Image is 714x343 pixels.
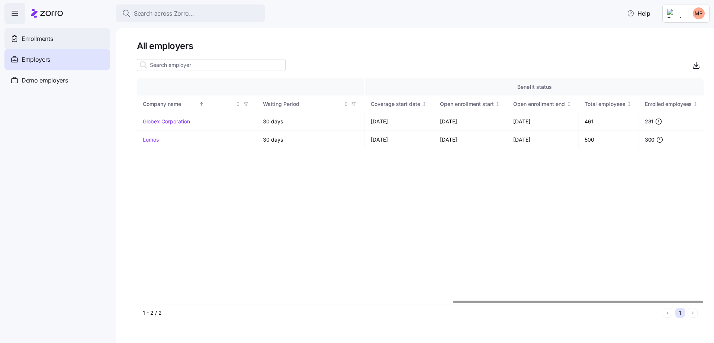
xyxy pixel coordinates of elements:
td: 30 days [257,113,365,131]
input: Search employer [137,59,286,71]
div: Benefit status [371,83,698,91]
div: Not sorted [343,101,348,107]
span: 300 [645,136,654,143]
div: Not sorted [566,101,572,107]
div: Sorted ascending [199,101,204,107]
th: Company nameSorted ascending [137,96,211,113]
td: 500 [579,131,639,149]
button: Previous page [663,308,672,318]
span: Enrollments [22,34,53,43]
td: [DATE] [507,131,579,149]
button: Search across Zorro... [116,4,265,22]
div: Total employees [585,100,625,108]
img: Employer logo [667,9,682,18]
div: Waiting Period [263,100,342,108]
td: [DATE] [507,113,579,131]
span: Search across Zorro... [134,9,194,18]
td: 461 [579,113,639,131]
span: Demo employers [22,76,68,85]
div: 1 - 2 / 2 [143,309,660,317]
div: Not sorted [495,101,500,107]
a: Enrollments [4,28,110,49]
th: Coverage start dateNot sorted [365,96,434,113]
td: 30 days [257,131,365,149]
span: Employers [22,55,50,64]
img: 446a82e8e0b3e740ed07449cf5871109 [693,7,705,19]
a: Employers [4,49,110,70]
span: 231 [645,118,653,125]
span: Enrolled employees [645,100,692,108]
a: Demo employers [4,70,110,91]
div: Not sorted [693,101,698,107]
td: [DATE] [434,131,508,149]
div: Open enrollment end [513,100,565,108]
span: Help [627,9,650,18]
th: Open enrollment startNot sorted [434,96,508,113]
button: Next page [688,308,698,318]
div: Not sorted [422,101,427,107]
div: Not sorted [627,101,632,107]
th: Open enrollment endNot sorted [507,96,579,113]
h1: All employers [137,40,704,52]
th: Waiting PeriodNot sorted [257,96,365,113]
div: Company name [143,100,198,108]
div: Not sorted [235,101,241,107]
th: Enrolled employeesNot sorted [639,96,704,113]
td: [DATE] [434,113,508,131]
button: Help [621,6,656,21]
button: 1 [675,308,685,318]
th: Total employeesNot sorted [579,96,639,113]
div: Open enrollment start [440,100,494,108]
a: Globex Corporation [143,118,190,125]
a: Lumos [143,136,159,143]
td: [DATE] [365,113,434,131]
td: [DATE] [365,131,434,149]
div: Coverage start date [371,100,420,108]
